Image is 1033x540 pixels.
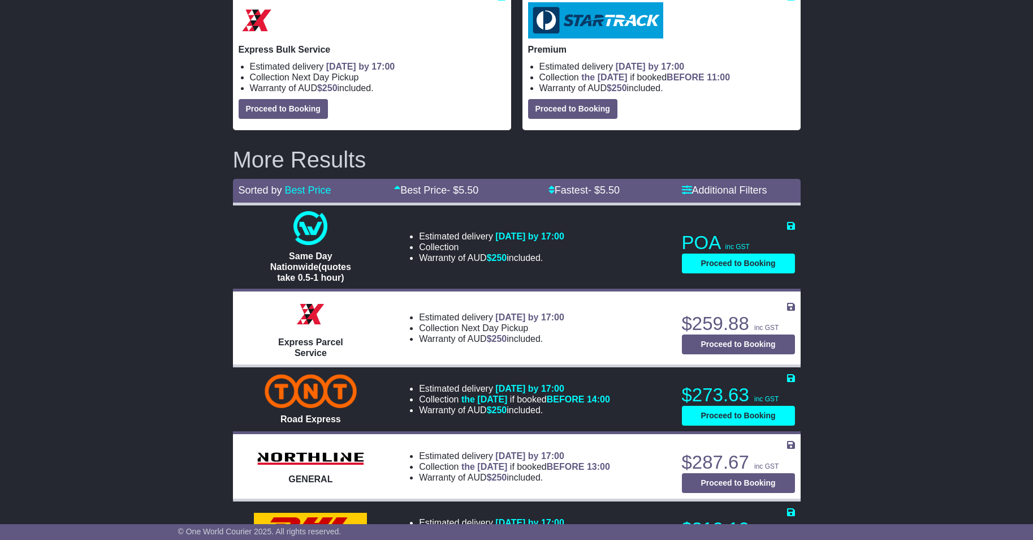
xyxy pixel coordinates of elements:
[528,44,795,55] p: Premium
[419,333,564,344] li: Warranty of AUD included.
[495,451,564,461] span: [DATE] by 17:00
[682,406,795,426] button: Proceed to Booking
[600,185,620,196] span: 5.50
[682,473,795,493] button: Proceed to Booking
[487,473,507,482] span: $
[419,312,564,323] li: Estimated delivery
[254,449,367,468] img: Northline Distribution: GENERAL
[326,62,395,71] span: [DATE] by 17:00
[239,185,282,196] span: Sorted by
[581,72,730,82] span: if booked
[239,99,328,119] button: Proceed to Booking
[250,83,505,93] li: Warranty of AUD included.
[682,335,795,354] button: Proceed to Booking
[682,384,795,406] p: $273.63
[394,185,478,196] a: Best Price- $5.50
[492,473,507,482] span: 250
[495,518,564,528] span: [DATE] by 17:00
[461,462,610,472] span: if booked
[548,185,620,196] a: Fastest- $5.50
[419,323,564,333] li: Collection
[419,517,610,528] li: Estimated delivery
[461,395,610,404] span: if booked
[539,61,795,72] li: Estimated delivery
[280,414,341,424] span: Road Express
[587,395,610,404] span: 14:00
[288,474,332,484] span: GENERAL
[682,451,795,474] p: $287.67
[725,243,750,251] span: inc GST
[270,251,351,282] span: Same Day Nationwide(quotes take 0.5-1 hour)
[419,451,610,461] li: Estimated delivery
[233,147,801,172] h2: More Results
[459,185,478,196] span: 5.50
[682,232,795,254] p: POA
[239,2,275,38] img: Border Express: Express Bulk Service
[682,312,795,335] p: $259.88
[254,513,367,538] img: DHL: Domestic Express
[587,462,610,472] span: 13:00
[539,83,795,93] li: Warranty of AUD included.
[419,461,610,472] li: Collection
[293,211,327,245] img: One World Courier: Same Day Nationwide(quotes take 0.5-1 hour)
[754,395,779,403] span: inc GST
[495,384,564,393] span: [DATE] by 17:00
[495,312,564,322] span: [DATE] by 17:00
[616,62,685,71] span: [DATE] by 17:00
[419,231,564,242] li: Estimated delivery
[461,395,507,404] span: the [DATE]
[528,2,663,38] img: StarTrack: Premium
[419,252,564,263] li: Warranty of AUD included.
[492,334,507,344] span: 250
[419,472,610,483] li: Warranty of AUD included.
[495,232,564,241] span: [DATE] by 17:00
[547,462,585,472] span: BEFORE
[487,405,507,415] span: $
[322,83,338,93] span: 250
[682,254,795,273] button: Proceed to Booking
[317,83,338,93] span: $
[528,99,617,119] button: Proceed to Booking
[588,185,620,196] span: - $
[419,405,610,415] li: Warranty of AUD included.
[278,337,343,358] span: Express Parcel Service
[607,83,627,93] span: $
[447,185,478,196] span: - $
[754,324,779,332] span: inc GST
[461,323,528,333] span: Next Day Pickup
[419,383,610,394] li: Estimated delivery
[285,185,331,196] a: Best Price
[487,334,507,344] span: $
[492,253,507,263] span: 250
[612,83,627,93] span: 250
[178,527,342,536] span: © One World Courier 2025. All rights reserved.
[419,394,610,405] li: Collection
[487,253,507,263] span: $
[265,374,357,408] img: TNT Domestic: Road Express
[293,297,327,331] img: Border Express: Express Parcel Service
[667,72,704,82] span: BEFORE
[581,72,627,82] span: the [DATE]
[292,72,358,82] span: Next Day Pickup
[419,242,564,252] li: Collection
[707,72,730,82] span: 11:00
[754,462,779,470] span: inc GST
[239,44,505,55] p: Express Bulk Service
[250,61,505,72] li: Estimated delivery
[682,185,767,196] a: Additional Filters
[461,462,507,472] span: the [DATE]
[539,72,795,83] li: Collection
[547,395,585,404] span: BEFORE
[492,405,507,415] span: 250
[250,72,505,83] li: Collection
